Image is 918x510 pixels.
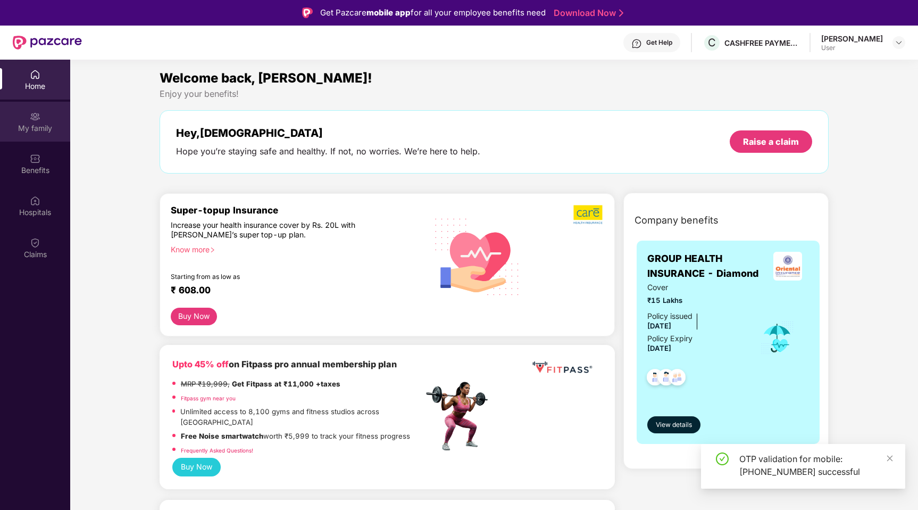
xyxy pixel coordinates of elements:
[653,366,679,392] img: svg+xml;base64,PHN2ZyB4bWxucz0iaHR0cDovL3d3dy53My5vcmcvMjAwMC9zdmciIHdpZHRoPSI0OC45NDMiIGhlaWdodD...
[530,358,594,377] img: fppp.png
[171,220,378,240] div: Increase your health insurance cover by Rs. 20L with [PERSON_NAME]’s super top-up plan.
[646,38,672,47] div: Get Help
[160,70,372,86] span: Welcome back, [PERSON_NAME]!
[716,453,729,465] span: check-circle
[631,38,642,49] img: svg+xml;base64,PHN2ZyBpZD0iSGVscC0zMngzMiIgeG1sbnM9Imh0dHA6Ly93d3cudzMub3JnLzIwMDAvc3ZnIiB3aWR0aD...
[366,7,411,18] strong: mobile app
[232,380,340,388] strong: Get Fitpass at ₹11,000 +taxes
[743,136,799,147] div: Raise a claim
[30,195,40,206] img: svg+xml;base64,PHN2ZyBpZD0iSG9zcGl0YWxzIiB4bWxucz0iaHR0cDovL3d3dy53My5vcmcvMjAwMC9zdmciIHdpZHRoPS...
[423,379,497,454] img: fpp.png
[171,273,378,280] div: Starting from as low as
[635,213,719,228] span: Company benefits
[647,333,692,344] div: Policy Expiry
[642,366,668,392] img: svg+xml;base64,PHN2ZyB4bWxucz0iaHR0cDovL3d3dy53My5vcmcvMjAwMC9zdmciIHdpZHRoPSI0OC45NDMiIGhlaWdodD...
[30,111,40,122] img: svg+xml;base64,PHN2ZyB3aWR0aD0iMjAiIGhlaWdodD0iMjAiIHZpZXdCb3g9IjAgMCAyMCAyMCIgZmlsbD0ibm9uZSIgeG...
[427,204,528,308] img: svg+xml;base64,PHN2ZyB4bWxucz0iaHR0cDovL3d3dy53My5vcmcvMjAwMC9zdmciIHhtbG5zOnhsaW5rPSJodHRwOi8vd3...
[181,447,253,454] a: Frequently Asked Questions!
[181,380,230,388] del: MRP ₹19,999,
[171,284,413,297] div: ₹ 608.00
[760,320,795,356] img: icon
[30,69,40,80] img: svg+xml;base64,PHN2ZyBpZD0iSG9tZSIgeG1sbnM9Imh0dHA6Ly93d3cudzMub3JnLzIwMDAvc3ZnIiB3aWR0aD0iMjAiIG...
[172,359,229,369] b: Upto 45% off
[176,146,480,157] div: Hope you’re staying safe and healthy. If not, no worries. We’re here to help.
[171,245,417,252] div: Know more
[619,7,623,19] img: Stroke
[647,322,671,330] span: [DATE]
[708,36,716,49] span: C
[302,7,313,18] img: Logo
[647,310,692,322] div: Policy issued
[172,458,221,476] button: Buy Now
[210,247,215,253] span: right
[172,359,397,369] b: on Fitpass pro annual membership plan
[724,38,799,48] div: CASHFREE PAYMENTS INDIA PVT. LTD.
[656,420,692,430] span: View details
[180,406,423,428] p: Unlimited access to 8,100 gyms and fitness studios across [GEOGRAPHIC_DATA]
[773,252,802,281] img: insurerLogo
[171,204,423,216] div: Super-topup Insurance
[181,431,410,442] p: worth ₹5,999 to track your fitness progress
[171,308,217,325] button: Buy Now
[554,7,620,19] a: Download Now
[160,88,829,100] div: Enjoy your benefits!
[320,6,546,19] div: Get Pazcare for all your employee benefits need
[181,432,263,440] strong: Free Noise smartwatch
[664,366,690,392] img: svg+xml;base64,PHN2ZyB4bWxucz0iaHR0cDovL3d3dy53My5vcmcvMjAwMC9zdmciIHdpZHRoPSI0OC45NDMiIGhlaWdodD...
[821,44,883,52] div: User
[30,153,40,164] img: svg+xml;base64,PHN2ZyBpZD0iQmVuZWZpdHMiIHhtbG5zPSJodHRwOi8vd3d3LnczLm9yZy8yMDAwL3N2ZyIgd2lkdGg9Ij...
[739,453,892,478] div: OTP validation for mobile: [PHONE_NUMBER] successful
[30,237,40,248] img: svg+xml;base64,PHN2ZyBpZD0iQ2xhaW0iIHhtbG5zPSJodHRwOi8vd3d3LnczLm9yZy8yMDAwL3N2ZyIgd2lkdGg9IjIwIi...
[181,395,236,401] a: Fitpass gym near you
[13,36,82,50] img: New Pazcare Logo
[176,127,480,139] div: Hey, [DEMOGRAPHIC_DATA]
[821,34,883,44] div: [PERSON_NAME]
[647,344,671,352] span: [DATE]
[647,251,767,282] span: GROUP HEALTH INSURANCE - Diamond
[895,38,903,47] img: svg+xml;base64,PHN2ZyBpZD0iRHJvcGRvd24tMzJ4MzIiIHhtbG5zPSJodHRwOi8vd3d3LnczLm9yZy8yMDAwL3N2ZyIgd2...
[573,204,604,225] img: b5dec4f62d2307b9de63beb79f102df3.png
[647,282,746,293] span: Cover
[647,416,700,433] button: View details
[647,295,746,306] span: ₹15 Lakhs
[886,455,894,462] span: close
